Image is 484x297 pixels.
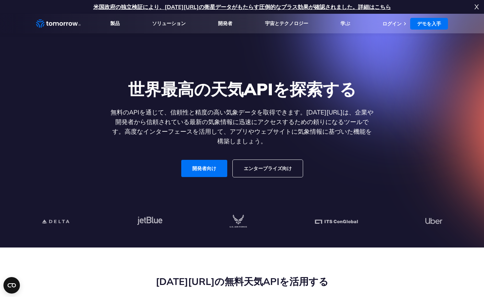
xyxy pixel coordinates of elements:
font: X [474,2,479,11]
a: 宇宙とテクノロジー [265,20,308,27]
font: ソリューション [152,20,186,26]
a: ソリューション [152,20,186,27]
a: 開発者向け [181,160,227,177]
font: 開発者向け [192,165,216,172]
a: 米国政府の独立検証により、[DATE][URL]の衛星データがもたらす圧倒的なプラス効果が確認されました。詳細はこちら [93,3,391,10]
a: 開発者 [218,20,232,27]
font: [DATE][URL]の無料天気APIを活用する [156,275,329,287]
font: 宇宙とテクノロジー [265,20,308,26]
a: ホームリンク [36,19,81,29]
font: 無料のAPIを通じて、信頼性と精度の高い気象データを取得できます。[DATE][URL]は、企業や開発者から信頼されている最新の気象情報に迅速にアクセスするための頼りになるツールです。高度なイン... [111,108,373,145]
font: エンタープライズ向け [244,165,292,172]
a: 学ぶ [341,20,350,27]
button: CMPウィジェットを開く [3,277,20,294]
a: デモを入手 [410,18,448,30]
font: デモを入手 [417,21,441,27]
a: 製品 [110,20,120,27]
font: 学ぶ [341,20,350,26]
font: 製品 [110,20,120,26]
font: 世界最高の天気APIを探索する [128,79,356,99]
a: エンタープライズ向け [233,160,303,177]
a: ログイン [382,21,402,27]
font: 開発者 [218,20,232,26]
